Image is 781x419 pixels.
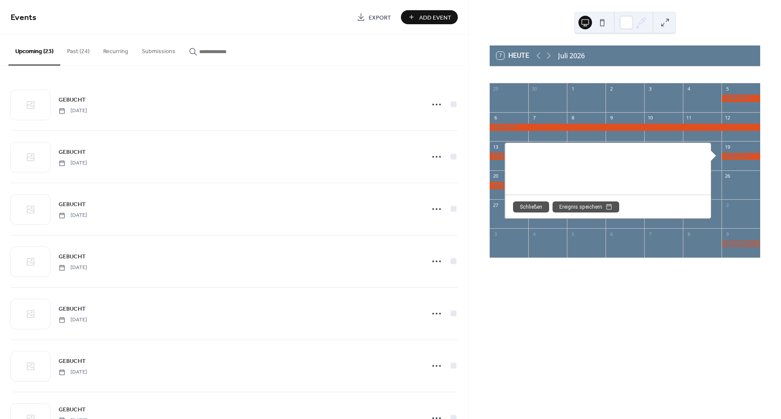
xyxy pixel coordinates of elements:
div: Sa. [680,66,716,83]
div: 13 [492,144,499,150]
div: 8 [570,115,576,121]
span: Add Event [419,13,451,22]
button: Ereignis speichern [553,201,619,212]
div: 1 [570,86,576,92]
div: GEBUCHT [505,151,711,161]
span: GEBUCHT [59,96,86,105]
div: 6 [492,115,499,121]
span: GEBUCHT [59,200,86,209]
div: ​ [513,176,520,186]
div: 12 [724,115,730,121]
a: GEBUCHT [59,304,86,314]
span: [DATE] [59,159,87,167]
div: GEBUCHT [490,182,683,189]
div: 4 [685,86,692,92]
button: Schließen [513,201,549,212]
a: GEBUCHT [59,199,86,209]
span: Events [11,9,37,26]
span: GEBUCHT [59,252,86,261]
div: 7 [531,115,537,121]
button: Submissions [135,34,182,65]
div: Mo. [496,66,533,83]
div: GEBUCHT [490,153,683,160]
span: So., 19. Juli - Fr., 24. Juli 2026 [523,166,605,176]
div: 7 [647,231,653,237]
span: [DATE] [59,368,87,376]
span: GEBUCHT [59,148,86,157]
a: GEBUCHT [59,252,86,261]
button: 7Heute [493,50,532,62]
div: 2 [608,86,615,92]
div: 20 [492,173,499,179]
div: 27 [492,202,499,208]
a: GEBUCHT [59,95,86,105]
div: GEBUCHT [490,124,760,131]
a: Export [350,10,398,24]
button: Past (24) [60,34,96,65]
div: 30 [531,86,537,92]
div: 2 [724,202,730,208]
div: 26 [724,173,730,179]
div: 3 [492,231,499,237]
div: 10 [647,115,653,121]
div: 9 [724,231,730,237]
div: 9 [608,115,615,121]
span: Export [369,13,391,22]
span: [DATE] [59,107,87,115]
div: 11 [685,115,692,121]
div: Do. [607,66,643,83]
div: Mi. [570,66,606,83]
div: 19 [724,144,730,150]
div: 5 [724,86,730,92]
div: GEBUCHT [722,240,760,247]
div: 8 [685,231,692,237]
span: [DATE] [59,212,87,219]
button: Add Event [401,10,458,24]
div: Fr. [643,66,680,83]
div: Di. [533,66,570,83]
div: 6 [608,231,615,237]
span: [DATE] [59,264,87,272]
div: So. [717,66,753,83]
button: Recurring [96,34,135,65]
span: GEBUCHT [59,405,86,414]
div: ​ [513,166,520,176]
button: Upcoming (23) [8,34,60,65]
a: GEBUCHT [59,356,86,366]
span: [DATE] [59,316,87,324]
span: GEBUCHT [59,357,86,366]
div: GEBUCHT [722,95,760,102]
div: 5 [570,231,576,237]
div: GEBUCHT [722,153,760,160]
div: 3 [647,86,653,92]
a: GEBUCHT [59,147,86,157]
a: GEBUCHT [59,405,86,414]
div: 4 [531,231,537,237]
div: Juli 2026 [558,51,585,61]
div: 29 [492,86,499,92]
span: Den ganzen Tag [523,176,569,186]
